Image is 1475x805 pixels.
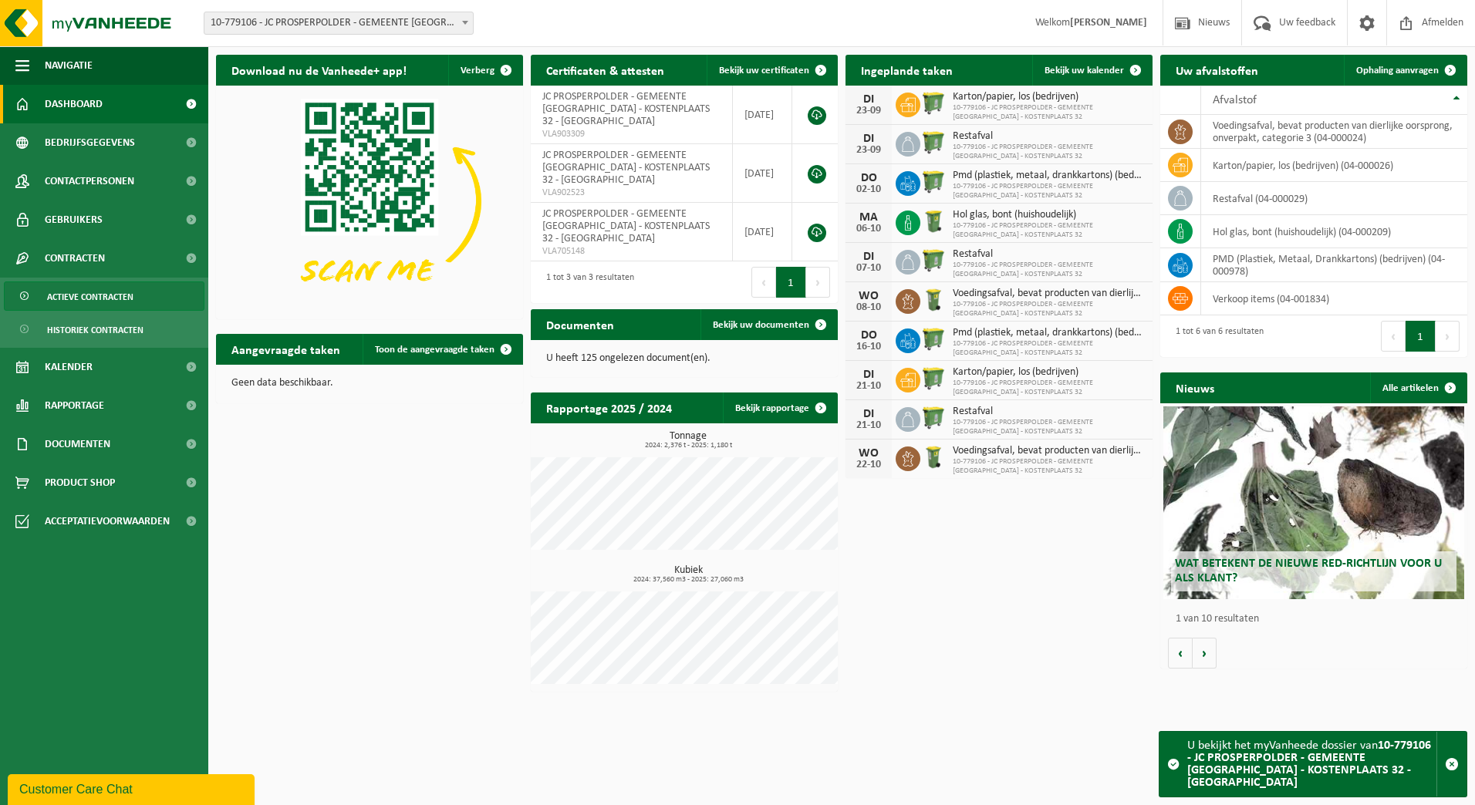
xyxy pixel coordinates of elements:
span: VLA903309 [542,128,721,140]
div: DO [853,329,884,342]
span: Documenten [45,425,110,463]
span: JC PROSPERPOLDER - GEMEENTE [GEOGRAPHIC_DATA] - KOSTENPLAATS 32 - [GEOGRAPHIC_DATA] [542,150,710,186]
div: 21-10 [853,381,884,392]
div: DI [853,369,884,381]
span: Historiek contracten [47,315,143,345]
span: Karton/papier, los (bedrijven) [953,366,1145,379]
h2: Ingeplande taken [846,55,968,85]
span: Voedingsafval, bevat producten van dierlijke oorsprong, onverpakt, categorie 3 [953,288,1145,300]
span: Actieve contracten [47,282,133,312]
div: 07-10 [853,263,884,274]
a: Actieve contracten [4,281,204,311]
td: hol glas, bont (huishoudelijk) (04-000209) [1201,215,1467,248]
span: Gebruikers [45,200,103,239]
span: Restafval [953,406,1145,418]
span: Bedrijfsgegevens [45,123,135,162]
button: Next [806,267,830,298]
span: 10-779106 - JC PROSPERPOLDER - GEMEENTE [GEOGRAPHIC_DATA] - KOSTENPLAATS 32 [953,457,1145,476]
div: DI [853,133,884,145]
span: Product Shop [45,463,115,502]
td: [DATE] [733,144,792,203]
span: Verberg [461,66,494,76]
p: U heeft 125 ongelezen document(en). [546,353,822,364]
span: Kalender [45,348,93,386]
div: WO [853,447,884,460]
h2: Aangevraagde taken [216,334,356,364]
button: 1 [1406,321,1436,352]
span: Bekijk uw documenten [713,320,809,330]
strong: 10-779106 - JC PROSPERPOLDER - GEMEENTE [GEOGRAPHIC_DATA] - KOSTENPLAATS 32 - [GEOGRAPHIC_DATA] [1187,739,1431,789]
span: Wat betekent de nieuwe RED-richtlijn voor u als klant? [1175,557,1442,584]
img: WB-0770-HPE-GN-51 [920,326,947,352]
h2: Certificaten & attesten [531,55,680,85]
div: DI [853,408,884,420]
p: Geen data beschikbaar. [231,378,508,389]
span: Toon de aangevraagde taken [375,345,494,355]
span: Afvalstof [1213,94,1257,106]
span: Bekijk uw kalender [1045,66,1124,76]
button: Previous [751,267,776,298]
span: Pmd (plastiek, metaal, drankkartons) (bedrijven) [953,170,1145,182]
a: Ophaling aanvragen [1344,55,1466,86]
div: 08-10 [853,302,884,313]
button: Vorige [1168,638,1193,669]
span: Voedingsafval, bevat producten van dierlijke oorsprong, onverpakt, categorie 3 [953,445,1145,457]
div: 22-10 [853,460,884,470]
span: 10-779106 - JC PROSPERPOLDER - GEMEENTE [GEOGRAPHIC_DATA] - KOSTENPLAATS 32 [953,103,1145,122]
td: PMD (Plastiek, Metaal, Drankkartons) (bedrijven) (04-000978) [1201,248,1467,282]
h2: Nieuws [1160,372,1230,402]
a: Bekijk uw certificaten [707,55,836,86]
h3: Kubiek [538,565,838,584]
span: Ophaling aanvragen [1356,66,1439,76]
span: JC PROSPERPOLDER - GEMEENTE [GEOGRAPHIC_DATA] - KOSTENPLAATS 32 - [GEOGRAPHIC_DATA] [542,208,710,244]
button: Verberg [448,55,521,86]
span: 2024: 37,560 m3 - 2025: 27,060 m3 [538,576,838,584]
button: Volgende [1193,638,1217,669]
td: karton/papier, los (bedrijven) (04-000026) [1201,149,1467,182]
h3: Tonnage [538,431,838,450]
img: WB-0770-HPE-GN-51 [920,405,947,431]
img: WB-0140-HPE-GN-50 [920,444,947,470]
img: WB-0770-HPE-GN-51 [920,248,947,274]
span: Restafval [953,248,1145,261]
img: WB-0770-HPE-GN-51 [920,130,947,156]
a: Historiek contracten [4,315,204,344]
div: 1 tot 6 van 6 resultaten [1168,319,1264,353]
div: U bekijkt het myVanheede dossier van [1187,732,1436,797]
div: WO [853,290,884,302]
span: Rapportage [45,386,104,425]
div: 23-09 [853,145,884,156]
div: 23-09 [853,106,884,116]
a: Toon de aangevraagde taken [363,334,521,365]
div: DI [853,251,884,263]
div: 16-10 [853,342,884,352]
span: 10-779106 - JC PROSPERPOLDER - GEMEENTE [GEOGRAPHIC_DATA] - KOSTENPLAATS 32 [953,261,1145,279]
a: Bekijk uw documenten [700,309,836,340]
a: Alle artikelen [1370,372,1466,403]
span: Contactpersonen [45,162,134,200]
td: restafval (04-000029) [1201,182,1467,215]
span: Hol glas, bont (huishoudelijk) [953,209,1145,221]
img: WB-0770-HPE-GN-51 [920,90,947,116]
button: Previous [1381,321,1406,352]
span: Karton/papier, los (bedrijven) [953,91,1145,103]
img: WB-0240-HPE-GN-50 [920,208,947,234]
span: 10-779106 - JC PROSPERPOLDER - GEMEENTE [GEOGRAPHIC_DATA] - KOSTENPLAATS 32 [953,182,1145,200]
div: 1 tot 3 van 3 resultaten [538,265,634,299]
h2: Documenten [531,309,629,339]
span: Contracten [45,239,105,278]
h2: Download nu de Vanheede+ app! [216,55,422,85]
span: Bekijk uw certificaten [719,66,809,76]
h2: Rapportage 2025 / 2024 [531,392,687,423]
div: MA [853,211,884,224]
span: 10-779106 - JC PROSPERPOLDER - GEMEENTE [GEOGRAPHIC_DATA] - KOSTENPLAATS 32 [953,143,1145,161]
div: DI [853,93,884,106]
img: WB-0770-HPE-GN-51 [920,169,947,195]
img: WB-0140-HPE-GN-50 [920,287,947,313]
a: Bekijk uw kalender [1032,55,1151,86]
td: [DATE] [733,203,792,261]
span: Acceptatievoorwaarden [45,502,170,541]
div: 21-10 [853,420,884,431]
h2: Uw afvalstoffen [1160,55,1274,85]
